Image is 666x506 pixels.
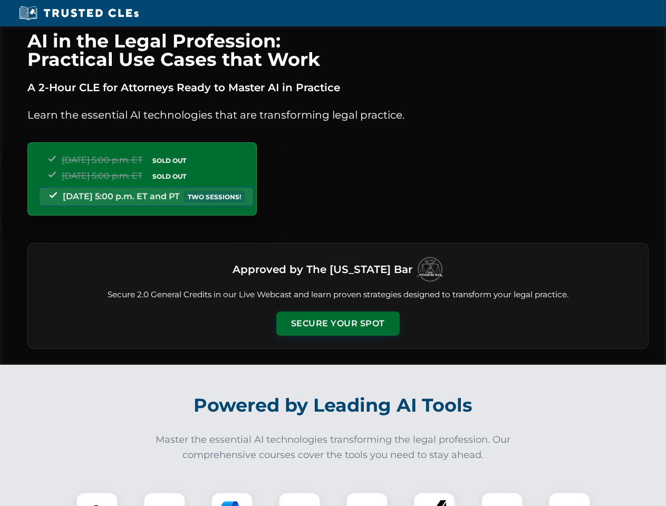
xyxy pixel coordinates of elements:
[41,387,625,424] h2: Powered by Leading AI Tools
[276,312,400,336] button: Secure Your Spot
[417,256,443,283] img: Logo
[27,79,649,96] p: A 2-Hour CLE for Attorneys Ready to Master AI in Practice
[62,171,142,181] span: [DATE] 5:00 p.m. ET
[62,155,142,165] span: [DATE] 5:00 p.m. ET
[27,32,649,69] h1: AI in the Legal Profession: Practical Use Cases that Work
[41,289,635,301] p: Secure 2.0 General Credits in our Live Webcast and learn proven strategies designed to transform ...
[149,432,518,463] p: Master the essential AI technologies transforming the legal profession. Our comprehensive courses...
[27,106,649,123] p: Learn the essential AI technologies that are transforming legal practice.
[16,5,142,21] img: Trusted CLEs
[149,155,190,166] span: SOLD OUT
[149,171,190,182] span: SOLD OUT
[233,260,412,279] h3: Approved by The [US_STATE] Bar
